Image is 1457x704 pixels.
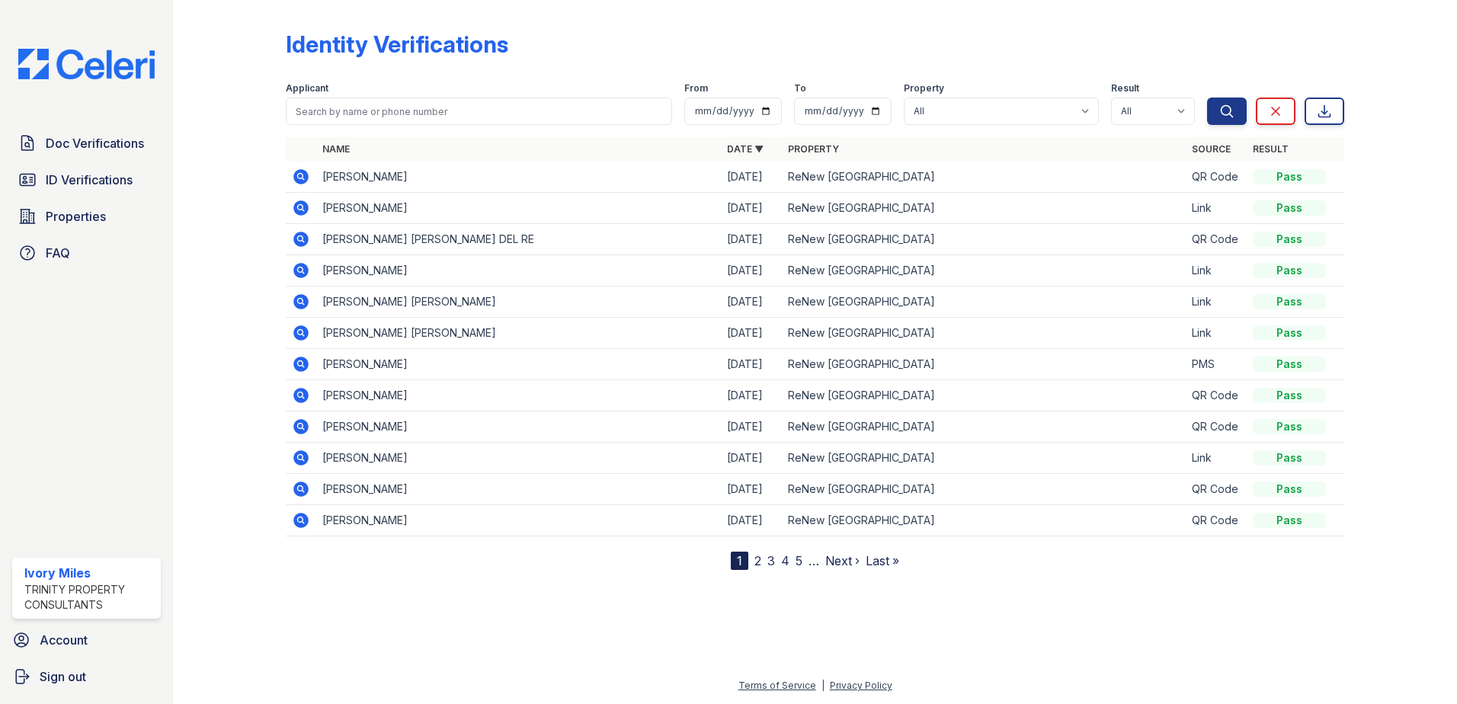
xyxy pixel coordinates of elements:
td: ReNew [GEOGRAPHIC_DATA] [782,162,1186,193]
a: Privacy Policy [830,680,892,691]
td: [PERSON_NAME] [316,193,721,224]
td: [PERSON_NAME] [316,443,721,474]
td: [DATE] [721,318,782,349]
td: [PERSON_NAME] [316,505,721,536]
div: Identity Verifications [286,30,508,58]
a: Next › [825,553,860,568]
td: [DATE] [721,380,782,411]
td: PMS [1186,349,1247,380]
div: 1 [731,552,748,570]
td: [DATE] [721,443,782,474]
td: ReNew [GEOGRAPHIC_DATA] [782,443,1186,474]
td: [DATE] [721,411,782,443]
a: Doc Verifications [12,128,161,158]
a: Result [1253,143,1289,155]
div: | [821,680,825,691]
a: FAQ [12,238,161,268]
span: Properties [46,207,106,226]
td: [PERSON_NAME] [316,411,721,443]
label: Applicant [286,82,328,94]
span: … [809,552,819,570]
td: [DATE] [721,349,782,380]
td: [PERSON_NAME] [PERSON_NAME] [316,318,721,349]
a: Source [1192,143,1231,155]
td: QR Code [1186,224,1247,255]
div: Pass [1253,357,1326,372]
td: ReNew [GEOGRAPHIC_DATA] [782,505,1186,536]
a: Account [6,625,167,655]
a: ID Verifications [12,165,161,195]
label: Result [1111,82,1139,94]
div: Pass [1253,325,1326,341]
td: [PERSON_NAME] [316,349,721,380]
div: Pass [1253,513,1326,528]
span: FAQ [46,244,70,262]
a: 2 [754,553,761,568]
label: Property [904,82,944,94]
a: 4 [781,553,789,568]
a: 5 [796,553,802,568]
a: Last » [866,553,899,568]
td: ReNew [GEOGRAPHIC_DATA] [782,380,1186,411]
a: Sign out [6,661,167,692]
div: Ivory Miles [24,564,155,582]
div: Pass [1253,450,1326,466]
td: [DATE] [721,193,782,224]
td: QR Code [1186,411,1247,443]
td: ReNew [GEOGRAPHIC_DATA] [782,318,1186,349]
a: 3 [767,553,775,568]
td: ReNew [GEOGRAPHIC_DATA] [782,411,1186,443]
td: ReNew [GEOGRAPHIC_DATA] [782,474,1186,505]
td: ReNew [GEOGRAPHIC_DATA] [782,255,1186,286]
div: Pass [1253,169,1326,184]
img: CE_Logo_Blue-a8612792a0a2168367f1c8372b55b34899dd931a85d93a1a3d3e32e68fde9ad4.png [6,49,167,79]
td: QR Code [1186,380,1247,411]
td: [PERSON_NAME] [316,162,721,193]
span: Account [40,631,88,649]
td: QR Code [1186,505,1247,536]
td: ReNew [GEOGRAPHIC_DATA] [782,286,1186,318]
td: [PERSON_NAME] [316,474,721,505]
div: Pass [1253,263,1326,278]
div: Pass [1253,419,1326,434]
a: Property [788,143,839,155]
label: From [684,82,708,94]
td: [PERSON_NAME] [316,255,721,286]
td: Link [1186,286,1247,318]
a: Terms of Service [738,680,816,691]
td: ReNew [GEOGRAPHIC_DATA] [782,349,1186,380]
a: Name [322,143,350,155]
a: Date ▼ [727,143,764,155]
a: Properties [12,201,161,232]
span: Sign out [40,667,86,686]
td: [PERSON_NAME] [PERSON_NAME] DEL RE [316,224,721,255]
td: Link [1186,255,1247,286]
div: Pass [1253,388,1326,403]
div: Pass [1253,294,1326,309]
div: Pass [1253,232,1326,247]
td: Link [1186,318,1247,349]
div: Pass [1253,200,1326,216]
td: [PERSON_NAME] [316,380,721,411]
td: Link [1186,193,1247,224]
td: [DATE] [721,162,782,193]
div: Pass [1253,482,1326,497]
td: QR Code [1186,474,1247,505]
div: Trinity Property Consultants [24,582,155,613]
td: [DATE] [721,224,782,255]
td: ReNew [GEOGRAPHIC_DATA] [782,224,1186,255]
td: Link [1186,443,1247,474]
td: [DATE] [721,286,782,318]
td: [DATE] [721,474,782,505]
td: ReNew [GEOGRAPHIC_DATA] [782,193,1186,224]
td: QR Code [1186,162,1247,193]
input: Search by name or phone number [286,98,672,125]
td: [DATE] [721,255,782,286]
td: [PERSON_NAME] [PERSON_NAME] [316,286,721,318]
td: [DATE] [721,505,782,536]
span: Doc Verifications [46,134,144,152]
span: ID Verifications [46,171,133,189]
label: To [794,82,806,94]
